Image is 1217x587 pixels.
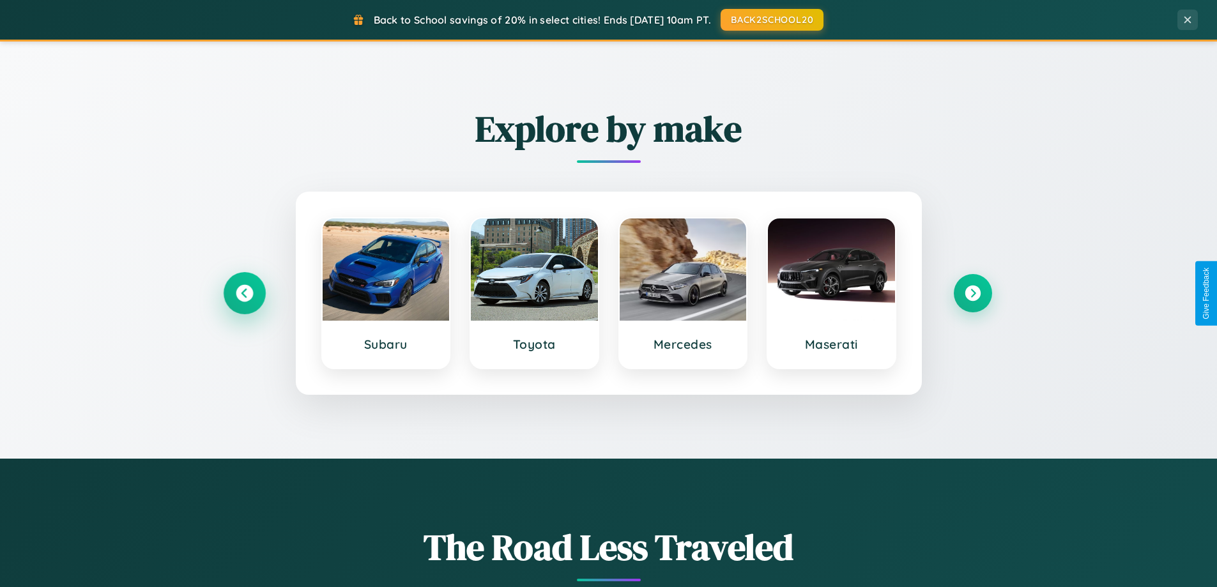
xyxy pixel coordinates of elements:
[335,337,437,352] h3: Subaru
[226,522,992,572] h1: The Road Less Traveled
[632,337,734,352] h3: Mercedes
[721,9,823,31] button: BACK2SCHOOL20
[226,104,992,153] h2: Explore by make
[781,337,882,352] h3: Maserati
[1202,268,1211,319] div: Give Feedback
[484,337,585,352] h3: Toyota
[374,13,711,26] span: Back to School savings of 20% in select cities! Ends [DATE] 10am PT.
